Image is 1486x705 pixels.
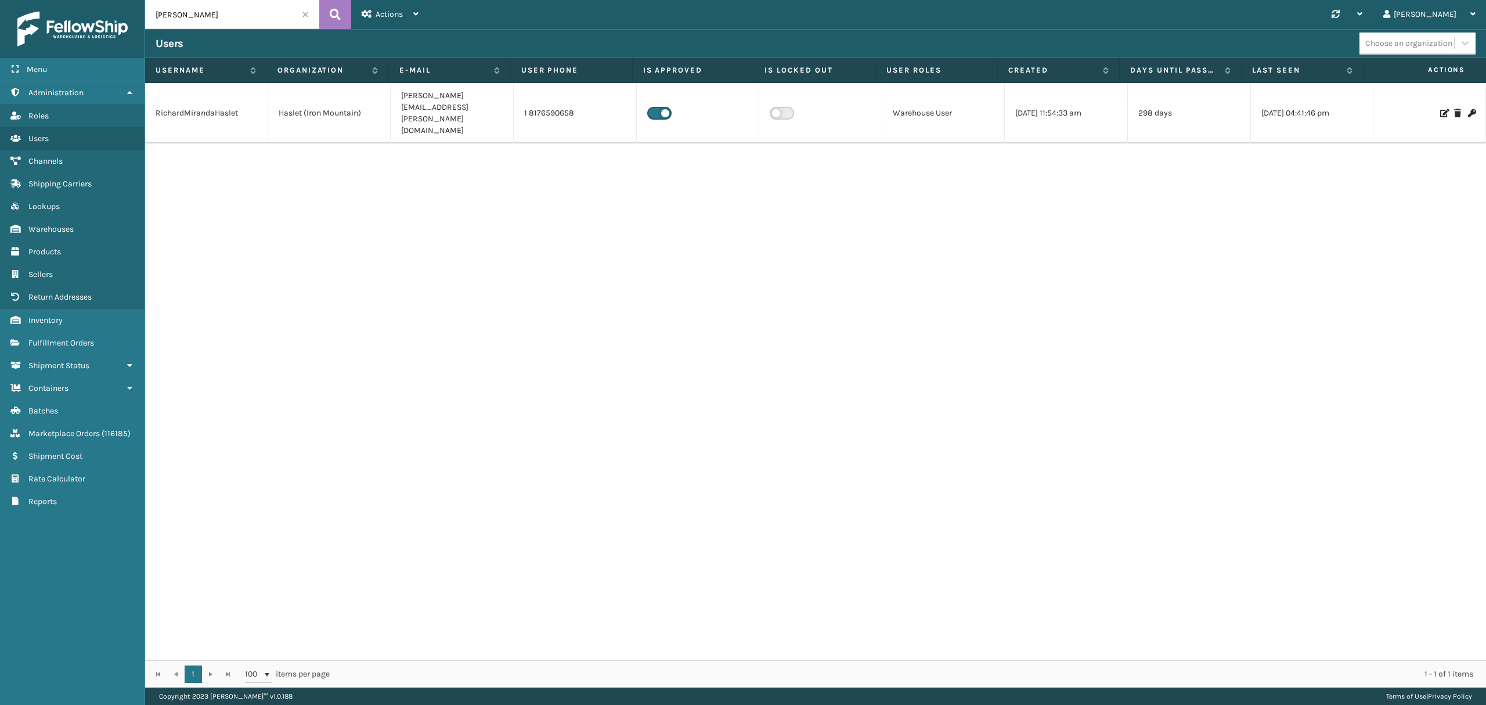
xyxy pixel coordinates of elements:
[1130,65,1219,75] label: Days until password expires
[245,666,330,683] span: items per page
[376,9,403,19] span: Actions
[886,65,987,75] label: User Roles
[882,83,1005,143] td: Warehouse User
[1386,692,1426,700] a: Terms of Use
[521,65,622,75] label: User phone
[514,83,637,143] td: 1 8176590658
[1251,83,1374,143] td: [DATE] 04:41:46 pm
[159,688,293,705] p: Copyright 2023 [PERSON_NAME]™ v 1.0.188
[28,88,84,98] span: Administration
[1008,65,1097,75] label: Created
[28,338,94,348] span: Fulfillment Orders
[1428,692,1472,700] a: Privacy Policy
[391,83,514,143] td: [PERSON_NAME][EMAIL_ADDRESS][PERSON_NAME][DOMAIN_NAME]
[268,83,391,143] td: Haslet (Iron Mountain)
[102,429,131,438] span: ( 116185 )
[17,12,128,46] img: logo
[28,292,92,302] span: Return Addresses
[28,315,63,325] span: Inventory
[28,202,60,211] span: Lookups
[1367,60,1472,80] span: Actions
[1468,109,1475,117] i: Change Password
[346,668,1473,680] div: 1 - 1 of 1 items
[399,65,488,75] label: E-mail
[28,497,57,506] span: Reports
[28,111,49,121] span: Roles
[1440,109,1447,117] i: Edit
[28,451,82,461] span: Shipment Cost
[28,474,85,484] span: Rate Calculator
[28,406,58,416] span: Batches
[1386,688,1472,705] div: |
[28,361,89,371] span: Shipment Status
[1365,37,1452,49] div: Choose an organization
[27,64,47,74] span: Menu
[28,224,74,234] span: Warehouses
[1454,109,1461,117] i: Delete
[1252,65,1341,75] label: Last Seen
[28,429,100,438] span: Marketplace Orders
[764,65,865,75] label: Is Locked Out
[643,65,744,75] label: Is Approved
[145,83,268,143] td: RichardMirandaHaslet
[156,37,183,51] h3: Users
[156,65,244,75] label: Username
[1128,83,1251,143] td: 298 days
[28,156,63,166] span: Channels
[1005,83,1128,143] td: [DATE] 11:54:33 am
[185,666,202,683] a: 1
[28,269,53,279] span: Sellers
[277,65,366,75] label: Organization
[28,247,61,257] span: Products
[28,134,49,143] span: Users
[245,668,262,680] span: 100
[28,179,92,189] span: Shipping Carriers
[28,383,68,393] span: Containers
